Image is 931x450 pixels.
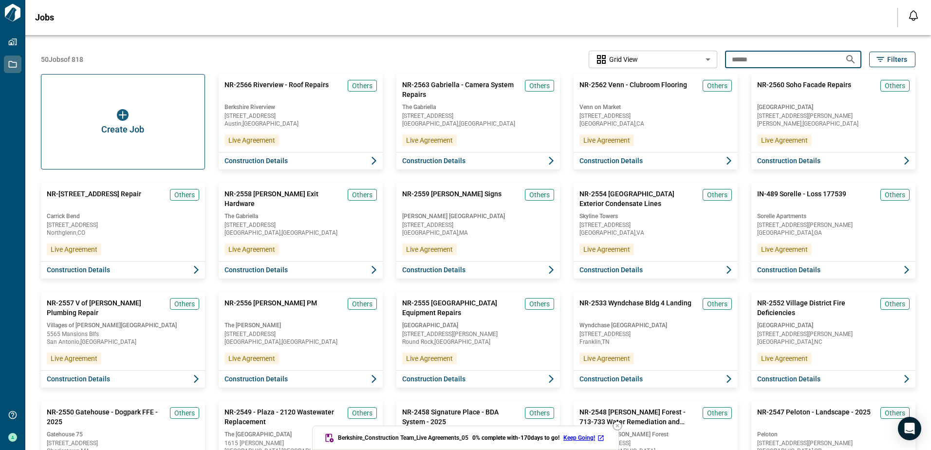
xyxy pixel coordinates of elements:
span: Others [352,299,372,309]
span: Others [529,408,550,418]
span: [GEOGRAPHIC_DATA] , CA [579,121,732,127]
button: Construction Details [574,370,738,388]
button: Construction Details [751,152,915,169]
span: NR-2566 Riverview - Roof Repairs [224,80,329,99]
span: Live Agreement [51,244,97,254]
span: San Antonio , [GEOGRAPHIC_DATA] [47,339,199,345]
span: NR-2547 Peloton - Landscape - 2025 [757,407,871,427]
span: Live Agreement [406,135,453,145]
span: Construction Details [402,156,465,166]
button: Construction Details [574,152,738,169]
img: icon button [117,109,129,121]
button: Search jobs [841,50,860,69]
span: Construction Details [402,265,465,275]
span: 0 % complete with -170 days to go! [472,434,559,442]
button: Construction Details [751,370,915,388]
span: The Gabriella [402,103,555,111]
span: Round Rock , [GEOGRAPHIC_DATA] [402,339,555,345]
span: [PERSON_NAME] , [GEOGRAPHIC_DATA] [757,121,910,127]
span: Construction Details [757,156,820,166]
span: 5565 Mansions Blfs [47,331,199,337]
span: [GEOGRAPHIC_DATA] , [GEOGRAPHIC_DATA] [224,230,377,236]
button: Construction Details [396,261,560,279]
span: [STREET_ADDRESS] [402,222,555,228]
button: Filters [869,52,915,67]
span: [STREET_ADDRESS] [579,222,732,228]
span: [GEOGRAPHIC_DATA] , VA [579,230,732,236]
span: Construction Details [47,265,110,275]
span: [GEOGRAPHIC_DATA] , MA [402,230,555,236]
span: Berkshire Riverview [224,103,377,111]
div: Open Intercom Messenger [898,417,921,440]
span: Live Agreement [583,135,630,145]
span: [STREET_ADDRESS] [579,113,732,119]
span: NR-2548 [PERSON_NAME] Forest - 713-733 Water Remediation and Restoration - 2025 [579,407,699,427]
span: Others [529,81,550,91]
span: Create Job [101,125,144,134]
span: Construction Details [579,374,643,384]
span: Construction Details [757,374,820,384]
span: [STREET_ADDRESS] [224,331,377,337]
span: NR-2552 Village District Fire Deficiencies [757,298,876,318]
span: NR-2563 Gabriella - Camera System Repairs [402,80,521,99]
span: [PERSON_NAME] [GEOGRAPHIC_DATA] [402,212,555,220]
span: [STREET_ADDRESS][PERSON_NAME] [757,440,910,446]
a: Keep Going! [563,434,607,442]
span: IN-489 Sorelle - Loss 177539 [757,189,846,208]
span: Gatehouse 75 [47,431,199,438]
span: Others [885,408,905,418]
span: Live Agreement [51,354,97,363]
span: Others [885,190,905,200]
span: Live Agreement [761,135,808,145]
span: Live Agreement [228,354,275,363]
span: Others [707,408,727,418]
span: [GEOGRAPHIC_DATA] , [GEOGRAPHIC_DATA] [224,339,377,345]
span: Filters [887,55,907,64]
button: Construction Details [751,261,915,279]
span: Construction Details [224,156,288,166]
span: Others [352,81,372,91]
span: [STREET_ADDRESS] [47,440,199,446]
span: Live Agreement [761,244,808,254]
span: [STREET_ADDRESS] [579,440,732,446]
span: Others [352,408,372,418]
span: NR-2557 V of [PERSON_NAME] Plumbing Repair [47,298,166,318]
span: [GEOGRAPHIC_DATA] , NC [757,339,910,345]
span: NR-2558 [PERSON_NAME] Exit Hardware [224,189,344,208]
span: NR-2560 Soho Facade Repairs [757,80,851,99]
span: Others [529,299,550,309]
span: [GEOGRAPHIC_DATA] , [GEOGRAPHIC_DATA] [402,121,555,127]
span: Peloton [757,431,910,438]
span: [STREET_ADDRESS][PERSON_NAME] [757,331,910,337]
span: Live Agreement [228,135,275,145]
button: Construction Details [396,370,560,388]
span: Villages of [PERSON_NAME][GEOGRAPHIC_DATA] [47,321,199,329]
span: Others [885,81,905,91]
span: [STREET_ADDRESS][PERSON_NAME] [402,331,555,337]
span: Wyndchase [GEOGRAPHIC_DATA] [579,321,732,329]
span: Construction Details [579,156,643,166]
span: Others [885,299,905,309]
div: Without label [589,50,717,70]
span: [STREET_ADDRESS] [47,222,199,228]
span: Jobs [35,13,54,22]
span: Live Agreement [406,244,453,254]
span: Others [352,190,372,200]
span: Others [174,190,195,200]
span: Others [707,190,727,200]
span: NR-2458 Signature Place - BDA System - 2025 [402,407,521,427]
span: Construction Details [579,265,643,275]
span: Austin , [GEOGRAPHIC_DATA] [224,121,377,127]
span: The [PERSON_NAME] [224,321,377,329]
span: 50 Jobs of 818 [41,55,83,64]
span: Live Agreement [761,354,808,363]
span: Others [529,190,550,200]
span: Construction Details [224,265,288,275]
span: NR-2554 [GEOGRAPHIC_DATA] Exterior Condensate Lines [579,189,699,208]
span: Live Agreement [406,354,453,363]
span: Others [174,299,195,309]
span: NR-2559 [PERSON_NAME] Signs [402,189,502,208]
button: Construction Details [396,152,560,169]
span: [STREET_ADDRESS][PERSON_NAME] [757,222,910,228]
span: Skyline Towers [579,212,732,220]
